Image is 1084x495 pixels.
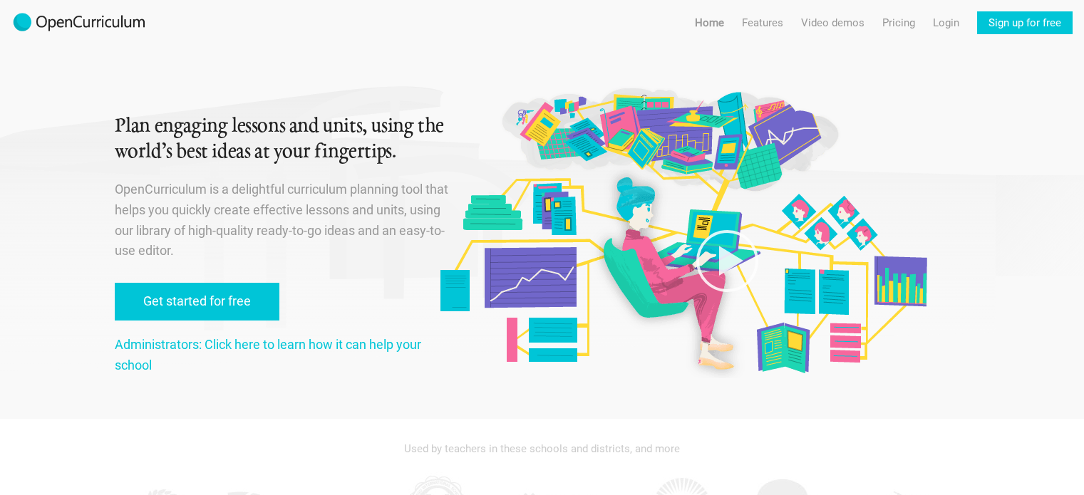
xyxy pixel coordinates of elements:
img: Original illustration by Malisa Suchanya, Oakland, CA (malisasuchanya.com) [435,85,931,378]
a: Home [695,11,724,34]
a: Administrators: Click here to learn how it can help your school [115,337,421,372]
div: Used by teachers in these schools and districts, and more [115,433,970,464]
p: OpenCurriculum is a delightful curriculum planning tool that helps you quickly create effective l... [115,179,451,261]
h1: Plan engaging lessons and units, using the world’s best ideas at your fingertips. [115,114,451,165]
a: Features [742,11,783,34]
a: Video demos [801,11,864,34]
a: Sign up for free [977,11,1073,34]
a: Login [933,11,959,34]
img: 2017-logo-m.png [11,11,147,34]
a: Pricing [882,11,915,34]
a: Get started for free [115,283,279,321]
